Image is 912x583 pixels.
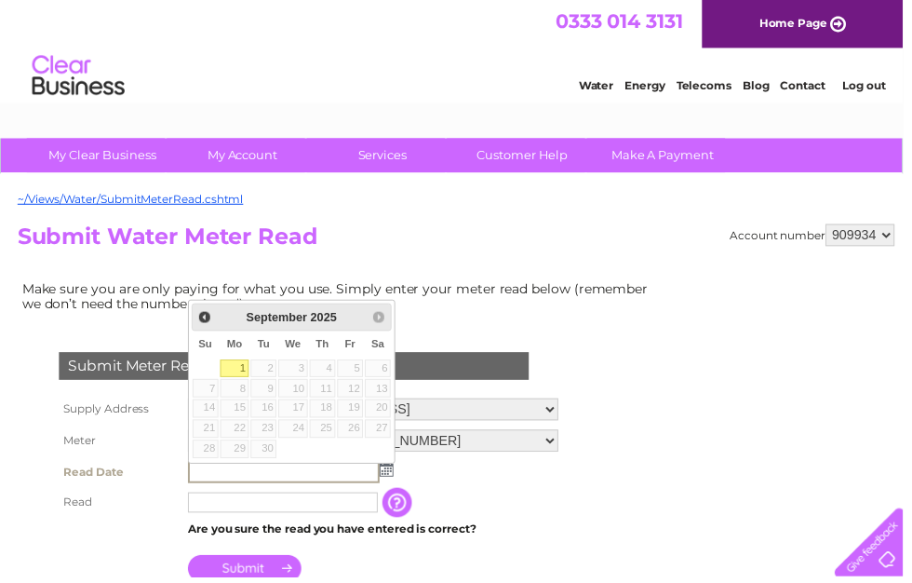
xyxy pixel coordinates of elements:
span: 2025 [314,314,340,328]
h2: Submit Water Meter Read [18,226,904,262]
td: Make sure you are only paying for what you use. Simply enter your meter read below (remember we d... [18,279,669,319]
div: Clear Business is a trading name of Verastar Limited (registered in [GEOGRAPHIC_DATA] No. 3667643... [18,10,897,90]
a: Log out [851,79,894,93]
a: Services [310,140,463,174]
div: Account number [737,226,904,249]
a: 0333 014 3131 [561,9,690,33]
th: Meter [55,429,185,461]
span: Thursday [319,342,332,353]
div: Submit Meter Read [60,356,534,384]
img: ... [383,467,397,481]
th: Read Date [55,461,185,493]
a: My Account [168,140,322,174]
input: Information [386,493,420,522]
span: Sunday [200,342,214,353]
span: Monday [229,342,245,353]
a: Blog [750,79,777,93]
span: Saturday [375,342,388,353]
a: My Clear Business [27,140,181,174]
a: Water [584,79,620,93]
span: Friday [348,342,359,353]
img: logo.png [32,48,127,105]
a: ~/Views/Water/SubmitMeterRead.cshtml [18,194,246,208]
a: 1 [222,363,251,382]
a: Telecoms [683,79,739,93]
th: Supply Address [55,398,185,429]
span: September [248,314,310,328]
span: Prev [199,313,214,328]
span: Wednesday [288,342,303,353]
a: Contact [788,79,834,93]
a: Energy [631,79,672,93]
th: Read [55,493,185,522]
a: Make A Payment [593,140,746,174]
a: Customer Help [451,140,605,174]
span: Tuesday [260,342,272,353]
a: Prev [196,309,218,331]
td: Are you sure the read you have entered is correct? [185,522,569,547]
